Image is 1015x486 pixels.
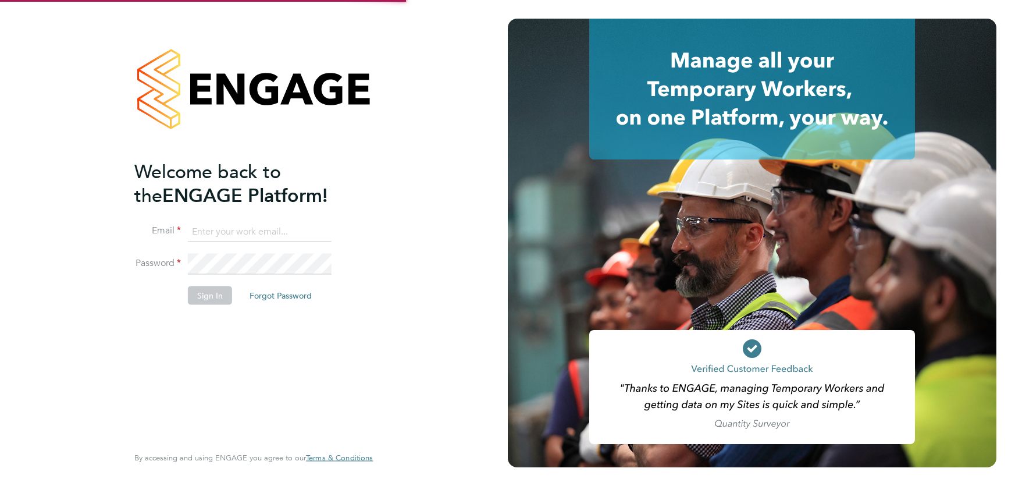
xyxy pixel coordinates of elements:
[188,286,232,305] button: Sign In
[240,286,321,305] button: Forgot Password
[134,225,181,237] label: Email
[134,160,281,207] span: Welcome back to the
[134,257,181,269] label: Password
[306,453,373,463] a: Terms & Conditions
[306,453,373,463] span: Terms & Conditions
[188,221,332,242] input: Enter your work email...
[134,159,361,207] h2: ENGAGE Platform!
[134,453,373,463] span: By accessing and using ENGAGE you agree to our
